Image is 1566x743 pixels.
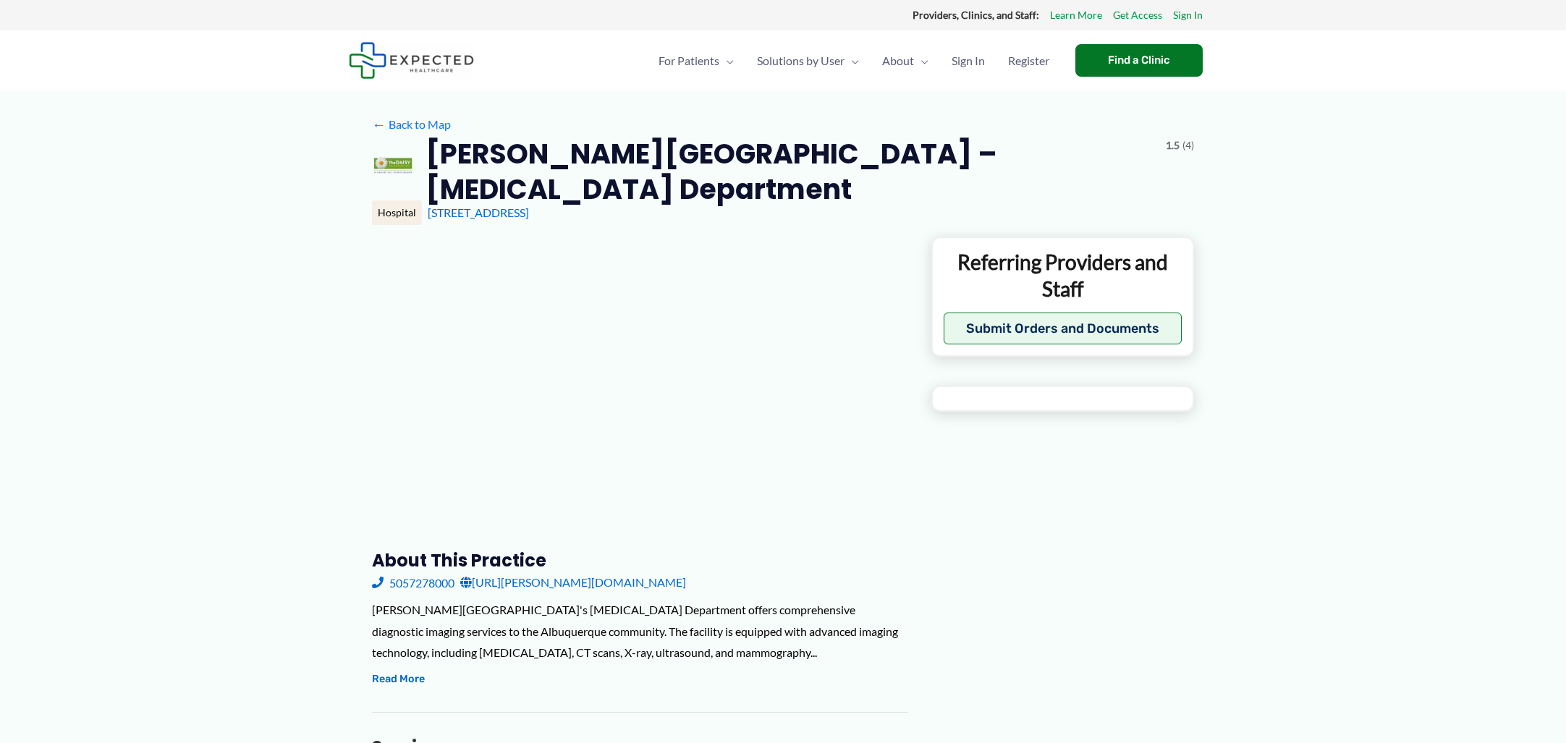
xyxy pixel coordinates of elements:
a: [STREET_ADDRESS] [428,205,529,219]
span: ← [372,117,386,131]
button: Submit Orders and Documents [944,313,1182,344]
button: Read More [372,671,425,688]
nav: Primary Site Navigation [647,35,1061,86]
a: ←Back to Map [372,114,451,135]
a: Learn More [1050,6,1102,25]
strong: Providers, Clinics, and Staff: [913,9,1039,21]
span: For Patients [659,35,719,86]
span: Menu Toggle [719,35,734,86]
div: Hospital [372,200,422,225]
a: Sign In [1173,6,1203,25]
span: Solutions by User [757,35,845,86]
h2: [PERSON_NAME][GEOGRAPHIC_DATA] – [MEDICAL_DATA] Department [426,136,1154,208]
a: AboutMenu Toggle [871,35,940,86]
p: Referring Providers and Staff [944,249,1182,302]
span: 1.5 [1166,136,1180,155]
a: Solutions by UserMenu Toggle [745,35,871,86]
a: Get Access [1113,6,1162,25]
h3: About this practice [372,549,908,572]
a: Sign In [940,35,996,86]
img: Expected Healthcare Logo - side, dark font, small [349,42,474,79]
span: Menu Toggle [914,35,928,86]
span: Sign In [952,35,985,86]
a: Register [996,35,1061,86]
span: (4) [1182,136,1194,155]
span: Register [1008,35,1049,86]
span: Menu Toggle [845,35,859,86]
a: For PatientsMenu Toggle [647,35,745,86]
a: 5057278000 [372,572,454,593]
a: Find a Clinic [1075,44,1203,77]
div: [PERSON_NAME][GEOGRAPHIC_DATA]'s [MEDICAL_DATA] Department offers comprehensive diagnostic imagin... [372,599,908,663]
span: About [882,35,914,86]
a: [URL][PERSON_NAME][DOMAIN_NAME] [460,572,686,593]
